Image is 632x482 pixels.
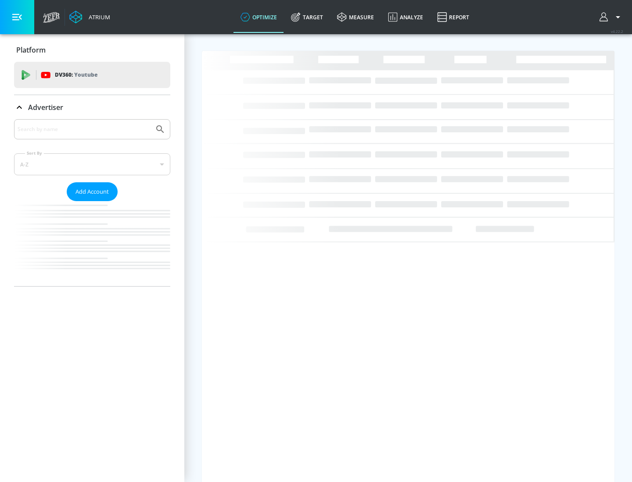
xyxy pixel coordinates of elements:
[16,45,46,55] p: Platform
[74,70,97,79] p: Youtube
[25,150,44,156] label: Sort By
[18,124,151,135] input: Search by name
[611,29,623,34] span: v 4.22.2
[330,1,381,33] a: measure
[55,70,97,80] p: DV360:
[14,62,170,88] div: DV360: Youtube
[14,119,170,286] div: Advertiser
[284,1,330,33] a: Target
[233,1,284,33] a: optimize
[381,1,430,33] a: Analyze
[14,38,170,62] div: Platform
[28,103,63,112] p: Advertiser
[75,187,109,197] span: Add Account
[14,201,170,286] nav: list of Advertiser
[14,153,170,175] div: A-Z
[69,11,110,24] a: Atrium
[14,95,170,120] div: Advertiser
[430,1,476,33] a: Report
[67,182,118,201] button: Add Account
[85,13,110,21] div: Atrium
